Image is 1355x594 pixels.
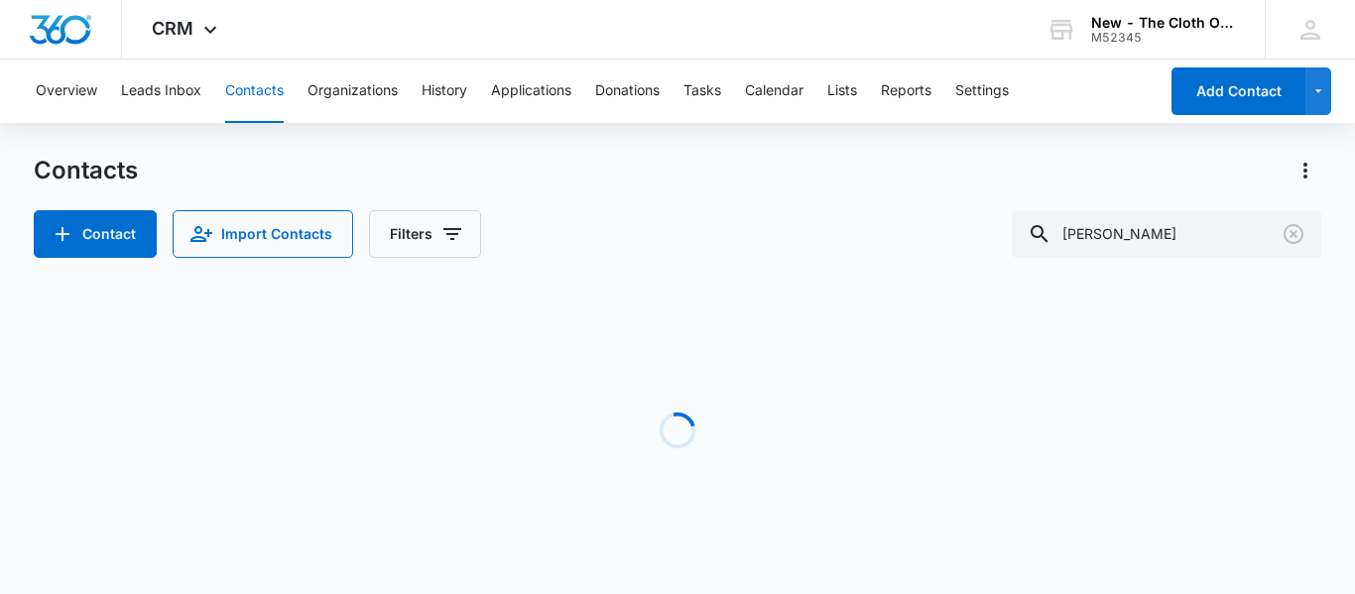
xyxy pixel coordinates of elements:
button: Reports [881,59,931,123]
span: CRM [152,18,193,39]
button: Filters [369,210,481,258]
button: Add Contact [34,210,157,258]
button: Organizations [308,59,398,123]
button: Tasks [683,59,721,123]
button: Add Contact [1171,67,1305,115]
button: History [422,59,467,123]
button: Lists [827,59,857,123]
div: account id [1091,31,1236,45]
button: Contacts [225,59,284,123]
div: account name [1091,15,1236,31]
button: Leads Inbox [121,59,201,123]
button: Calendar [745,59,803,123]
button: Donations [595,59,660,123]
button: Settings [955,59,1009,123]
h1: Contacts [34,156,138,185]
button: Import Contacts [173,210,353,258]
input: Search Contacts [1012,210,1321,258]
button: Clear [1278,218,1309,250]
button: Applications [491,59,571,123]
button: Overview [36,59,97,123]
button: Actions [1290,155,1321,186]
